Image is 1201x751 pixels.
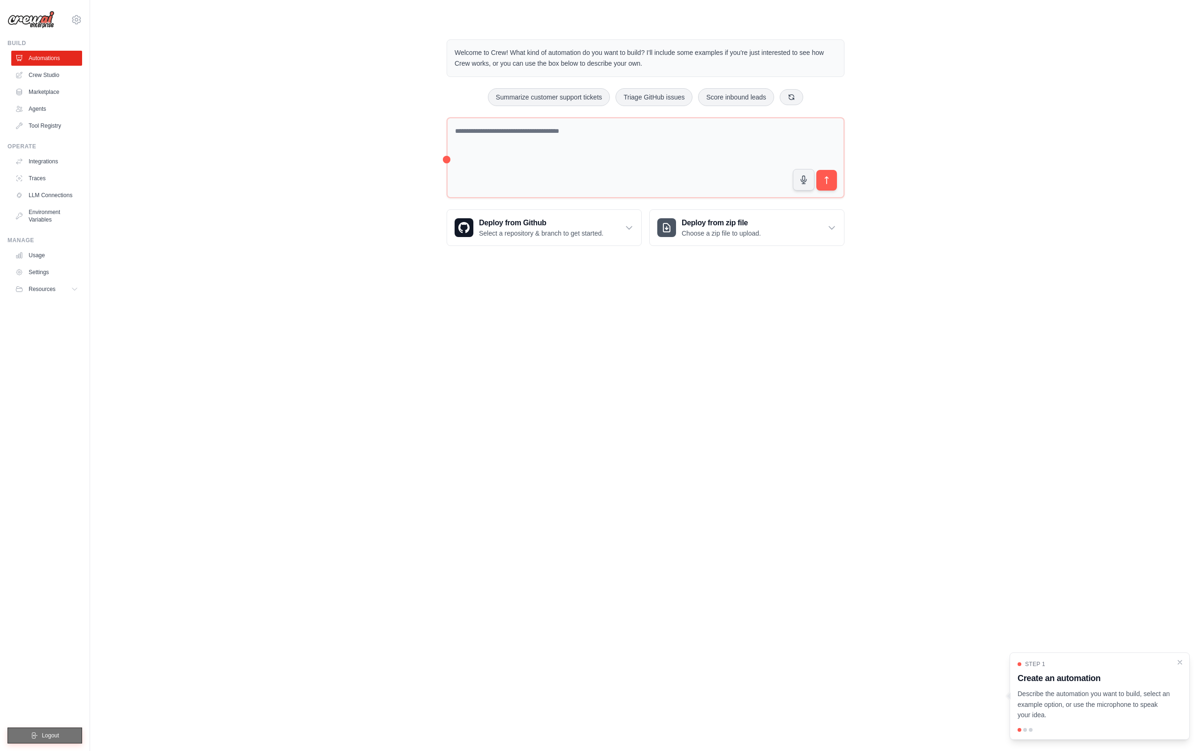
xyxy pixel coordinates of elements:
span: Logout [42,732,59,739]
iframe: Chat Widget [1154,706,1201,751]
a: Traces [11,171,82,186]
a: Integrations [11,154,82,169]
a: LLM Connections [11,188,82,203]
p: Describe the automation you want to build, select an example option, or use the microphone to spe... [1018,689,1171,720]
p: Choose a zip file to upload. [682,229,761,238]
button: Score inbound leads [698,88,774,106]
a: Marketplace [11,84,82,100]
button: Summarize customer support tickets [488,88,610,106]
a: Automations [11,51,82,66]
span: Step 1 [1025,660,1045,668]
p: Welcome to Crew! What kind of automation do you want to build? I'll include some examples if you'... [455,47,836,69]
a: Agents [11,101,82,116]
h3: Deploy from Github [479,217,603,229]
span: Resources [29,285,55,293]
img: Logo [8,11,54,29]
a: Settings [11,265,82,280]
a: Environment Variables [11,205,82,227]
div: Operate [8,143,82,150]
h3: Deploy from zip file [682,217,761,229]
h3: Create an automation [1018,672,1171,685]
button: Close walkthrough [1176,659,1184,666]
div: Manage [8,237,82,244]
button: Logout [8,728,82,743]
button: Triage GitHub issues [616,88,692,106]
a: Usage [11,248,82,263]
a: Crew Studio [11,68,82,83]
a: Tool Registry [11,118,82,133]
button: Resources [11,282,82,297]
p: Select a repository & branch to get started. [479,229,603,238]
div: Build [8,39,82,47]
